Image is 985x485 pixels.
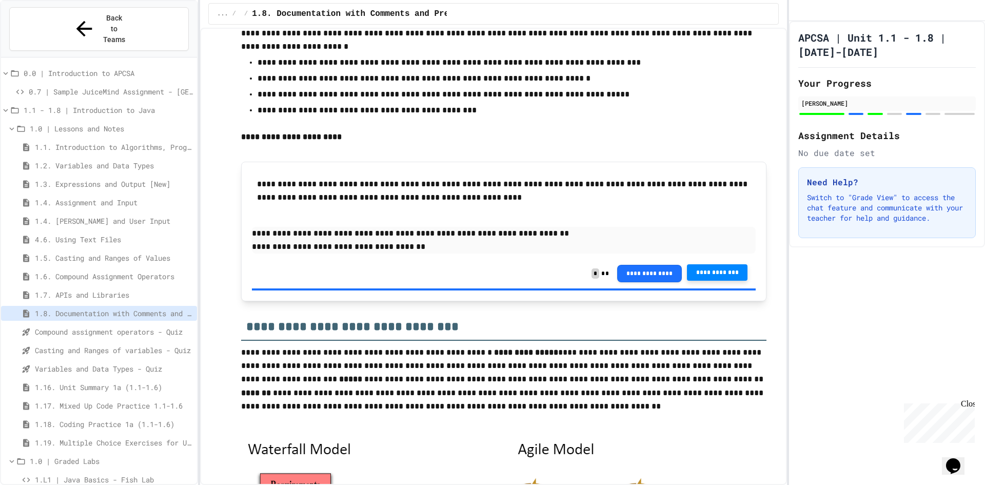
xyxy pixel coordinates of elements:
span: 1.6. Compound Assignment Operators [35,271,193,282]
h2: Your Progress [798,76,976,90]
span: 1.L1 | Java Basics - Fish Lab [35,474,193,485]
span: 1.7. APIs and Libraries [35,289,193,300]
span: 1.8. Documentation with Comments and Preconditions [252,8,498,20]
h3: Need Help? [807,176,967,188]
span: / [244,10,248,18]
span: 1.2. Variables and Data Types [35,160,193,171]
iframe: chat widget [942,444,975,475]
span: 1.4. Assignment and Input [35,197,193,208]
h1: APCSA | Unit 1.1 - 1.8 | [DATE]-[DATE] [798,30,976,59]
span: Variables and Data Types - Quiz [35,363,193,374]
h2: Assignment Details [798,128,976,143]
span: 1.1 - 1.8 | Introduction to Java [24,105,193,115]
span: 1.0 | Graded Labs [30,456,193,467]
span: 1.8. Documentation with Comments and Preconditions [35,308,193,319]
span: / [232,10,236,18]
span: 4.6. Using Text Files [35,234,193,245]
span: 1.3. Expressions and Output [New] [35,179,193,189]
span: 1.16. Unit Summary 1a (1.1-1.6) [35,382,193,393]
span: 1.4. [PERSON_NAME] and User Input [35,216,193,226]
div: Chat with us now!Close [4,4,71,65]
span: Compound assignment operators - Quiz [35,326,193,337]
span: Back to Teams [102,13,126,45]
div: [PERSON_NAME] [801,99,973,108]
span: 1.1. Introduction to Algorithms, Programming, and Compilers [35,142,193,152]
span: 0.7 | Sample JuiceMind Assignment - [GEOGRAPHIC_DATA] [29,86,193,97]
span: 1.19. Multiple Choice Exercises for Unit 1a (1.1-1.6) [35,437,193,448]
span: 1.0 | Lessons and Notes [30,123,193,134]
iframe: chat widget [900,399,975,443]
span: ... [217,10,228,18]
span: 0.0 | Introduction to APCSA [24,68,193,79]
span: 1.5. Casting and Ranges of Values [35,253,193,263]
div: No due date set [798,147,976,159]
span: 1.17. Mixed Up Code Practice 1.1-1.6 [35,400,193,411]
span: 1.18. Coding Practice 1a (1.1-1.6) [35,419,193,430]
span: Casting and Ranges of variables - Quiz [35,345,193,356]
p: Switch to "Grade View" to access the chat feature and communicate with your teacher for help and ... [807,192,967,223]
